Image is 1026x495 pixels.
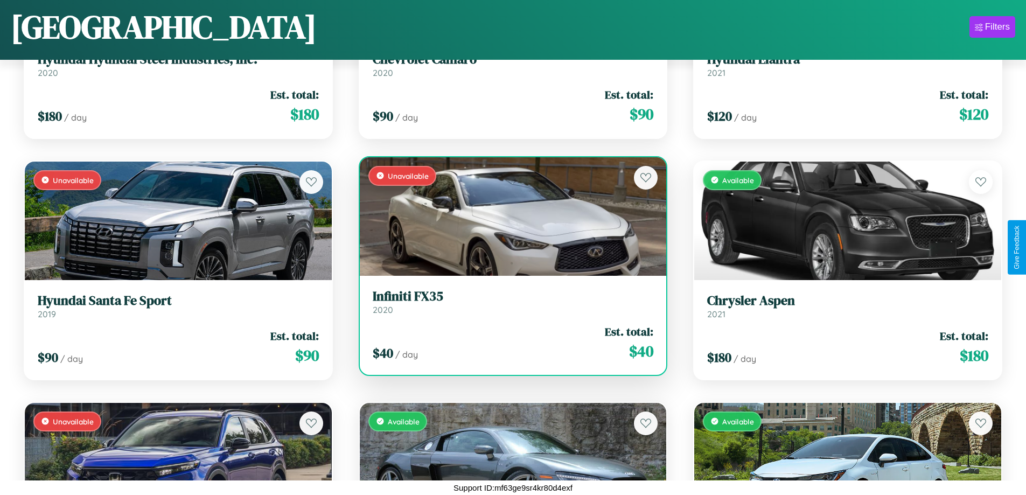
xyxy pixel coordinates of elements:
span: 2020 [373,304,393,315]
span: / day [395,112,418,123]
span: Unavailable [53,417,94,426]
a: Chevrolet Camaro2020 [373,52,654,78]
a: Hyundai Hyundai Steel Industries, Inc.2020 [38,52,319,78]
span: Est. total: [605,87,653,102]
span: $ 180 [38,107,62,125]
span: $ 90 [295,345,319,366]
h3: Hyundai Santa Fe Sport [38,293,319,309]
span: / day [734,112,757,123]
span: 2020 [373,67,393,78]
a: Hyundai Elantra2021 [707,52,988,78]
span: $ 120 [959,103,988,125]
span: 2021 [707,67,725,78]
span: 2021 [707,309,725,319]
span: $ 180 [290,103,319,125]
p: Support ID: mf63ge9sr4kr80d4exf [453,480,573,495]
span: $ 90 [630,103,653,125]
span: / day [64,112,87,123]
span: Est. total: [270,328,319,344]
h3: Chrysler Aspen [707,293,988,309]
div: Filters [985,22,1010,32]
span: Est. total: [270,87,319,102]
span: Available [388,417,420,426]
span: $ 180 [960,345,988,366]
span: Available [722,417,754,426]
span: Est. total: [940,87,988,102]
a: Chrysler Aspen2021 [707,293,988,319]
span: Unavailable [388,171,429,180]
span: $ 90 [373,107,393,125]
a: Hyundai Santa Fe Sport2019 [38,293,319,319]
span: Est. total: [940,328,988,344]
span: $ 40 [629,340,653,362]
span: $ 180 [707,348,731,366]
span: 2020 [38,67,58,78]
span: / day [734,353,756,364]
span: Available [722,176,754,185]
span: $ 90 [38,348,58,366]
span: / day [60,353,83,364]
span: 2019 [38,309,56,319]
span: / day [395,349,418,360]
h3: Chevrolet Camaro [373,52,654,67]
a: Infiniti FX352020 [373,289,654,315]
span: $ 120 [707,107,732,125]
span: Unavailable [53,176,94,185]
div: Give Feedback [1013,226,1021,269]
h1: [GEOGRAPHIC_DATA] [11,5,317,49]
h3: Infiniti FX35 [373,289,654,304]
h3: Hyundai Hyundai Steel Industries, Inc. [38,52,319,67]
h3: Hyundai Elantra [707,52,988,67]
button: Filters [969,16,1015,38]
span: Est. total: [605,324,653,339]
span: $ 40 [373,344,393,362]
